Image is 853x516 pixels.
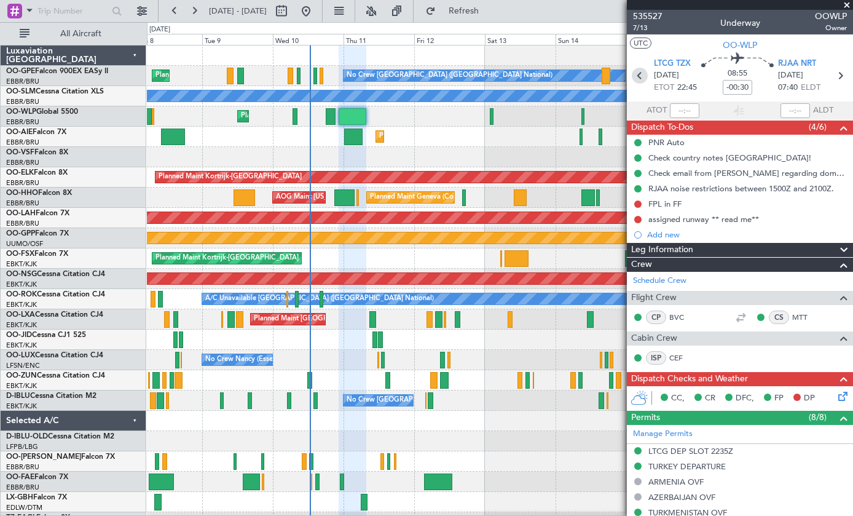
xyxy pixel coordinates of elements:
span: OO-WLP [6,108,36,116]
div: Planned Maint [GEOGRAPHIC_DATA] ([GEOGRAPHIC_DATA] National) [155,66,378,85]
div: assigned runway ** read me** [648,214,759,224]
span: Cabin Crew [631,331,677,346]
a: OO-HHOFalcon 8X [6,189,72,197]
a: EBKT/KJK [6,300,37,309]
span: OOWLP [815,10,847,23]
span: ELDT [801,82,820,94]
a: OO-VSFFalcon 8X [6,149,68,156]
a: EBBR/BRU [6,77,39,86]
a: EBKT/KJK [6,280,37,289]
a: D-IBLU-OLDCessna Citation M2 [6,433,114,440]
a: OO-ROKCessna Citation CJ4 [6,291,105,298]
span: Refresh [438,7,490,15]
a: EBKT/KJK [6,260,37,269]
a: EBBR/BRU [6,97,39,106]
div: PNR Auto [648,137,685,148]
div: Check email from [PERSON_NAME] regarding domestic flights [648,168,847,178]
a: OO-GPPFalcon 7X [6,230,69,237]
a: LFSN/ENC [6,361,40,370]
a: EDLW/DTM [6,503,42,512]
div: Tue 9 [202,34,273,45]
span: OO-AIE [6,129,33,136]
span: (4/6) [809,121,827,133]
a: EBBR/BRU [6,199,39,208]
span: OO-LAH [6,210,36,217]
span: Permits [631,411,660,425]
button: All Aircraft [14,24,133,44]
span: OO-JID [6,331,32,339]
span: ALDT [813,105,833,117]
a: D-IBLUCessna Citation M2 [6,392,96,400]
a: EBKT/KJK [6,402,37,411]
div: RJAA noise restrictions between 1500Z and 2100Z. [648,183,834,194]
span: OO-HHO [6,189,38,197]
div: Thu 11 [344,34,414,45]
div: CS [769,311,789,324]
span: OO-ZUN [6,372,37,379]
span: 22:45 [677,82,697,94]
span: OO-FAE [6,474,34,481]
div: Add new [647,229,847,240]
div: Planned Maint Kortrijk-[GEOGRAPHIC_DATA] [155,249,299,268]
div: Planned Maint Liege [241,107,305,125]
span: Dispatch Checks and Weather [631,372,748,386]
a: CEF [669,352,697,363]
span: ETOT [654,82,674,94]
span: 08:55 [728,68,747,80]
a: EBBR/BRU [6,178,39,188]
a: OO-ZUNCessna Citation CJ4 [6,372,105,379]
div: Sun 14 [556,34,626,45]
div: Fri 12 [414,34,485,45]
a: OO-ELKFalcon 8X [6,169,68,177]
span: [DATE] [654,69,679,82]
span: [DATE] - [DATE] [209,6,267,17]
div: CP [646,311,666,324]
span: Leg Information [631,243,693,257]
span: DFC, [736,392,754,405]
span: OO-VSF [6,149,34,156]
a: EBKT/KJK [6,320,37,330]
div: Underway [720,17,760,30]
a: OO-LXACessna Citation CJ4 [6,311,103,319]
span: Flight Crew [631,291,677,305]
span: FP [774,392,784,405]
div: LTCG DEP SLOT 2235Z [648,446,733,456]
span: LTCG TZX [654,58,691,70]
span: OO-LUX [6,352,35,359]
span: OO-GPP [6,230,35,237]
span: ATOT [647,105,667,117]
a: OO-LAHFalcon 7X [6,210,69,217]
div: Planned Maint Kortrijk-[GEOGRAPHIC_DATA] [159,168,302,186]
span: 07:40 [778,82,798,94]
span: Owner [815,23,847,33]
button: Refresh [420,1,493,21]
a: EBBR/BRU [6,158,39,167]
a: Schedule Crew [633,275,686,287]
a: MTT [792,312,820,323]
div: Sat 13 [485,34,556,45]
div: No Crew [GEOGRAPHIC_DATA] ([GEOGRAPHIC_DATA] National) [347,66,552,85]
a: EBBR/BRU [6,138,39,147]
a: BVC [669,312,697,323]
a: Manage Permits [633,428,693,440]
a: UUMO/OSF [6,239,43,248]
span: OO-ELK [6,169,34,177]
span: OO-[PERSON_NAME] [6,453,81,461]
span: CR [705,392,715,405]
span: D-IBLU-OLD [6,433,48,440]
span: LX-GBH [6,494,33,501]
div: TURKEY DEPARTURE [648,461,726,472]
input: Trip Number [37,2,108,20]
a: OO-[PERSON_NAME]Falcon 7X [6,453,115,461]
a: EBKT/KJK [6,381,37,391]
div: Mon 8 [132,34,202,45]
span: DP [804,392,815,405]
span: RJAA NRT [778,58,816,70]
span: CC, [671,392,685,405]
div: Planned Maint [GEOGRAPHIC_DATA] ([GEOGRAPHIC_DATA]) [379,127,573,146]
div: ARMENIA OVF [648,477,704,487]
a: OO-NSGCessna Citation CJ4 [6,271,105,278]
div: Wed 10 [273,34,344,45]
span: OO-LXA [6,311,35,319]
div: A/C Unavailable [GEOGRAPHIC_DATA] ([GEOGRAPHIC_DATA] National) [205,290,434,308]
